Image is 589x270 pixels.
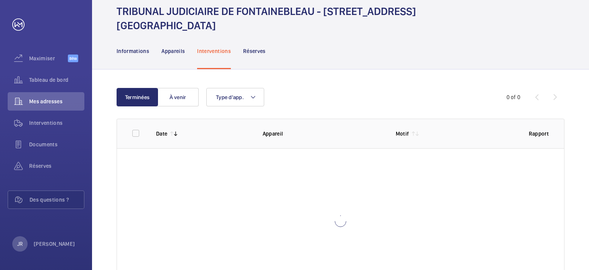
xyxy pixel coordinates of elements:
[396,130,409,137] p: Motif
[206,88,264,106] button: Type d'app.
[156,130,167,137] p: Date
[29,141,58,147] font: Documents
[263,130,383,137] p: Appareil
[529,130,549,137] p: Rapport
[507,93,520,101] div: 0 of 0
[29,77,68,83] font: Tableau de bord
[117,5,416,18] font: TRIBUNAL JUDICIAIRE DE FONTAINEBLEAU - [STREET_ADDRESS]
[29,163,52,169] font: Réserves
[117,47,149,55] p: Informations
[34,241,75,247] font: [PERSON_NAME]
[29,55,55,61] font: Maximiser
[29,120,63,126] font: Interventions
[243,48,266,54] font: Réserves
[117,19,216,32] font: [GEOGRAPHIC_DATA]
[216,94,244,100] span: Type d'app.
[30,197,69,203] font: Des questions ?
[157,88,199,106] button: À venir
[69,56,77,61] font: Bêta
[117,88,158,106] button: Terminées
[29,98,63,104] font: Mes adresses
[161,48,185,54] font: Appareils
[17,241,23,247] font: JR
[197,47,231,55] p: Interventions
